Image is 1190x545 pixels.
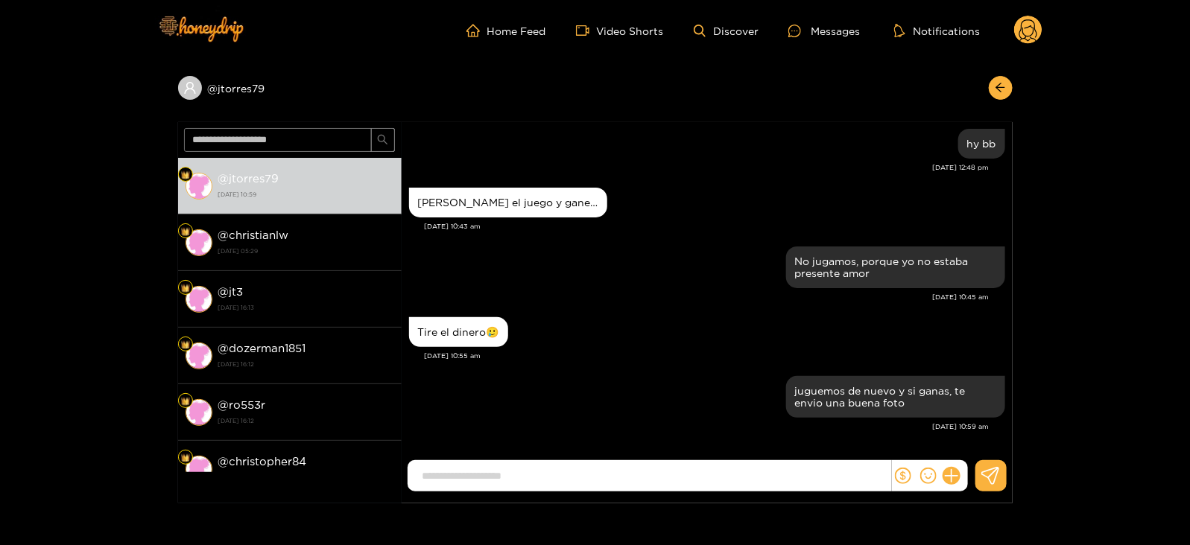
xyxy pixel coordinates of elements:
[186,286,212,313] img: conversation
[186,173,212,200] img: conversation
[377,134,388,147] span: search
[183,81,197,95] span: user
[181,227,190,236] img: Fan Level
[409,162,990,173] div: [DATE] 12:48 pm
[788,22,860,39] div: Messages
[186,456,212,482] img: conversation
[967,138,996,150] div: hy bb
[895,468,911,484] span: dollar
[920,468,937,484] span: smile
[218,285,244,298] strong: @ jt3
[178,76,402,100] div: @jtorres79
[409,292,990,302] div: [DATE] 10:45 am
[186,229,212,256] img: conversation
[218,188,394,201] strong: [DATE] 10:59
[418,197,598,208] div: [PERSON_NAME] el juego y gane…
[466,24,546,37] a: Home Feed
[181,340,190,349] img: Fan Level
[218,455,307,468] strong: @ christopher84
[425,221,1005,232] div: [DATE] 10:43 am
[218,244,394,258] strong: [DATE] 05:29
[989,76,1013,100] button: arrow-left
[890,23,984,38] button: Notifications
[218,398,266,411] strong: @ ro553r
[409,317,508,347] div: Sep. 17, 10:55 am
[218,172,279,185] strong: @ jtorres79
[181,284,190,293] img: Fan Level
[466,24,487,37] span: home
[218,301,394,314] strong: [DATE] 16:13
[218,357,394,371] strong: [DATE] 16:12
[371,128,395,152] button: search
[795,385,996,409] div: juguemos de nuevo y si ganas, te envio una buena foto
[892,465,914,487] button: dollar
[186,342,212,369] img: conversation
[218,229,289,241] strong: @ christianlw
[786,376,1005,418] div: Sep. 17, 10:59 am
[186,399,212,426] img: conversation
[694,25,759,37] a: Discover
[958,129,1005,159] div: Sep. 3, 12:48 pm
[576,24,597,37] span: video-camera
[576,24,664,37] a: Video Shorts
[795,255,996,279] div: No jugamos, porque yo no estaba presente amor
[218,414,394,427] strong: [DATE] 16:12
[181,170,190,179] img: Fan Level
[181,397,190,406] img: Fan Level
[218,342,306,354] strong: @ dozerman1851
[425,351,1005,361] div: [DATE] 10:55 am
[786,246,1005,288] div: Sep. 17, 10:45 am
[409,421,990,432] div: [DATE] 10:59 am
[181,453,190,462] img: Fan Level
[995,82,1006,95] span: arrow-left
[218,471,394,484] strong: [DATE] 16:12
[409,188,607,217] div: Sep. 17, 10:43 am
[418,326,499,338] div: Tire el dinero🥲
